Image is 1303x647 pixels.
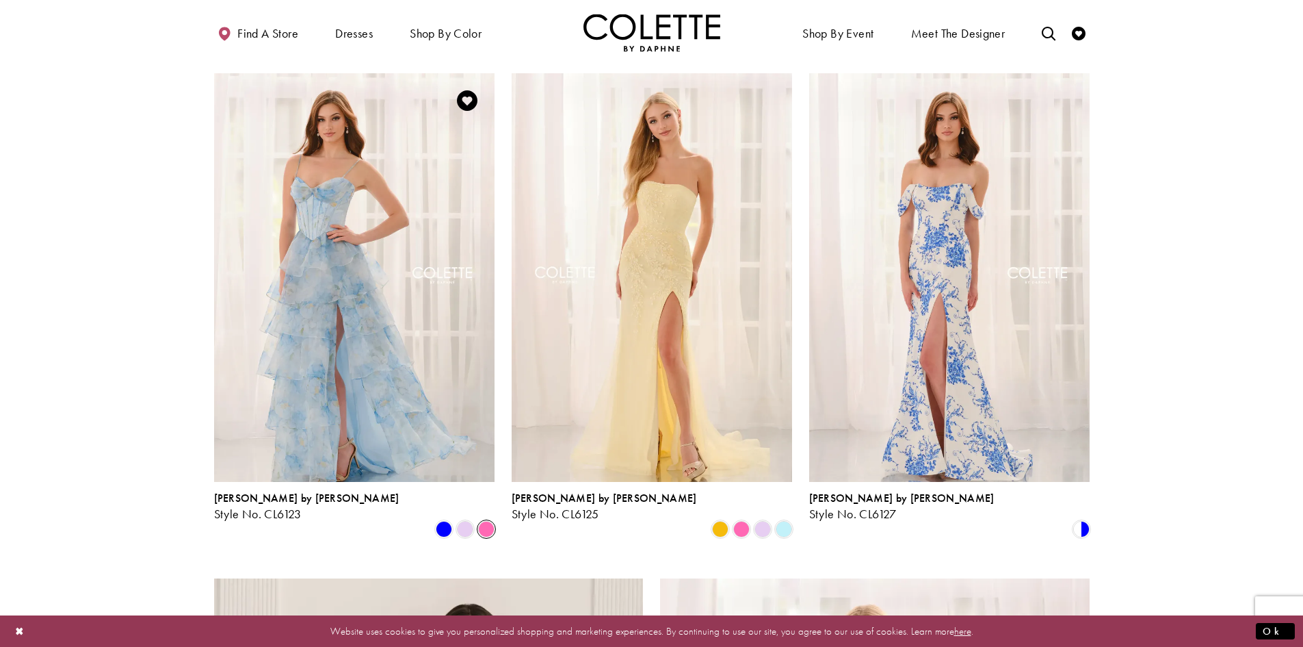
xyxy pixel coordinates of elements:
[754,521,771,537] i: Lilac
[453,86,482,115] a: Add to Wishlist
[583,14,720,51] img: Colette by Daphne
[1073,521,1090,537] i: White/Blue
[799,14,877,51] span: Shop By Event
[512,506,599,522] span: Style No. CL6125
[335,27,373,40] span: Dresses
[214,506,302,522] span: Style No. CL6123
[1256,622,1295,639] button: Submit Dialog
[214,491,399,505] span: [PERSON_NAME] by [PERSON_NAME]
[512,492,697,521] div: Colette by Daphne Style No. CL6125
[911,27,1005,40] span: Meet the designer
[214,492,399,521] div: Colette by Daphne Style No. CL6123
[214,73,495,481] a: Visit Colette by Daphne Style No. CL6123 Page
[512,73,792,481] a: Visit Colette by Daphne Style No. CL6125 Page
[583,14,720,51] a: Visit Home Page
[809,506,897,522] span: Style No. CL6127
[98,622,1205,640] p: Website uses cookies to give you personalized shopping and marketing experiences. By continuing t...
[214,14,302,51] a: Find a store
[410,27,482,40] span: Shop by color
[237,27,298,40] span: Find a store
[809,491,995,505] span: [PERSON_NAME] by [PERSON_NAME]
[809,492,995,521] div: Colette by Daphne Style No. CL6127
[1068,14,1089,51] a: Check Wishlist
[954,624,971,637] a: here
[436,521,452,537] i: Blue
[733,521,750,537] i: Pink
[406,14,485,51] span: Shop by color
[908,14,1009,51] a: Meet the designer
[776,521,792,537] i: Light Blue
[332,14,376,51] span: Dresses
[8,619,31,643] button: Close Dialog
[457,521,473,537] i: Lilac
[1038,14,1059,51] a: Toggle search
[478,521,495,537] i: Pink
[512,491,697,505] span: [PERSON_NAME] by [PERSON_NAME]
[809,73,1090,481] a: Visit Colette by Daphne Style No. CL6127 Page
[802,27,873,40] span: Shop By Event
[712,521,728,537] i: Buttercup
